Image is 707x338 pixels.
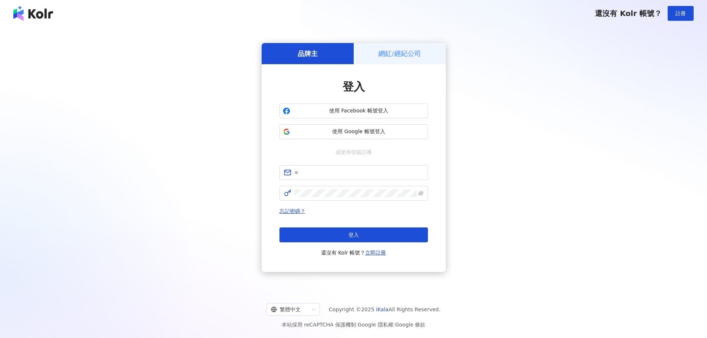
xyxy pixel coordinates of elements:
[279,227,428,242] button: 登入
[329,305,441,314] span: Copyright © 2025 All Rights Reserved.
[279,208,305,214] a: 忘記密碼？
[358,322,393,328] a: Google 隱私權
[293,128,425,135] span: 使用 Google 帳號登入
[13,6,53,21] img: logo
[330,148,377,156] span: 或使用信箱註冊
[279,124,428,139] button: 使用 Google 帳號登入
[282,320,425,329] span: 本站採用 reCAPTCHA 保護機制
[321,248,386,257] span: 還沒有 Kolr 帳號？
[356,322,358,328] span: |
[393,322,395,328] span: |
[668,6,694,21] button: 註冊
[675,10,686,16] span: 註冊
[378,49,421,58] h5: 網紅/經紀公司
[343,80,365,93] span: 登入
[395,322,425,328] a: Google 條款
[293,107,425,115] span: 使用 Facebook 帳號登入
[418,191,423,196] span: eye-invisible
[271,303,309,315] div: 繁體中文
[595,9,662,18] span: 還沒有 Kolr 帳號？
[348,232,359,238] span: 登入
[365,250,386,256] a: 立即註冊
[298,49,318,58] h5: 品牌主
[279,104,428,118] button: 使用 Facebook 帳號登入
[376,306,389,312] a: iKala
